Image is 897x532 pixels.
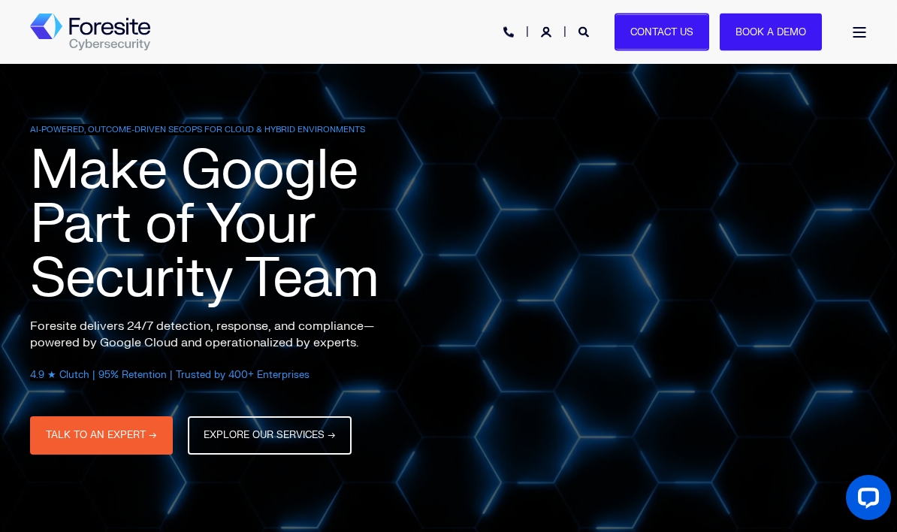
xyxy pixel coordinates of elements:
[30,136,379,313] span: Make Google Part of Your Security Team
[30,318,406,351] p: Foresite delivers 24/7 detection, response, and compliance—powered by Google Cloud and operationa...
[834,469,897,532] iframe: LiveChat chat widget
[30,14,150,51] img: Foresite logo, a hexagon shape of blues with a directional arrow to the right hand side, and the ...
[720,13,822,51] a: Book a Demo
[188,416,352,455] a: EXPLORE OUR SERVICES →
[844,20,874,45] a: Open Burger Menu
[30,124,365,135] span: AI-POWERED, OUTCOME-DRIVEN SECOPS FOR CLOUD & HYBRID ENVIRONMENTS
[541,25,554,38] a: Login
[578,25,592,38] a: Open Search
[30,14,150,51] a: Back to Home
[615,13,709,51] a: Contact Us
[30,416,173,455] a: TALK TO AN EXPERT →
[30,369,310,381] span: 4.9 ★ Clutch | 95% Retention | Trusted by 400+ Enterprises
